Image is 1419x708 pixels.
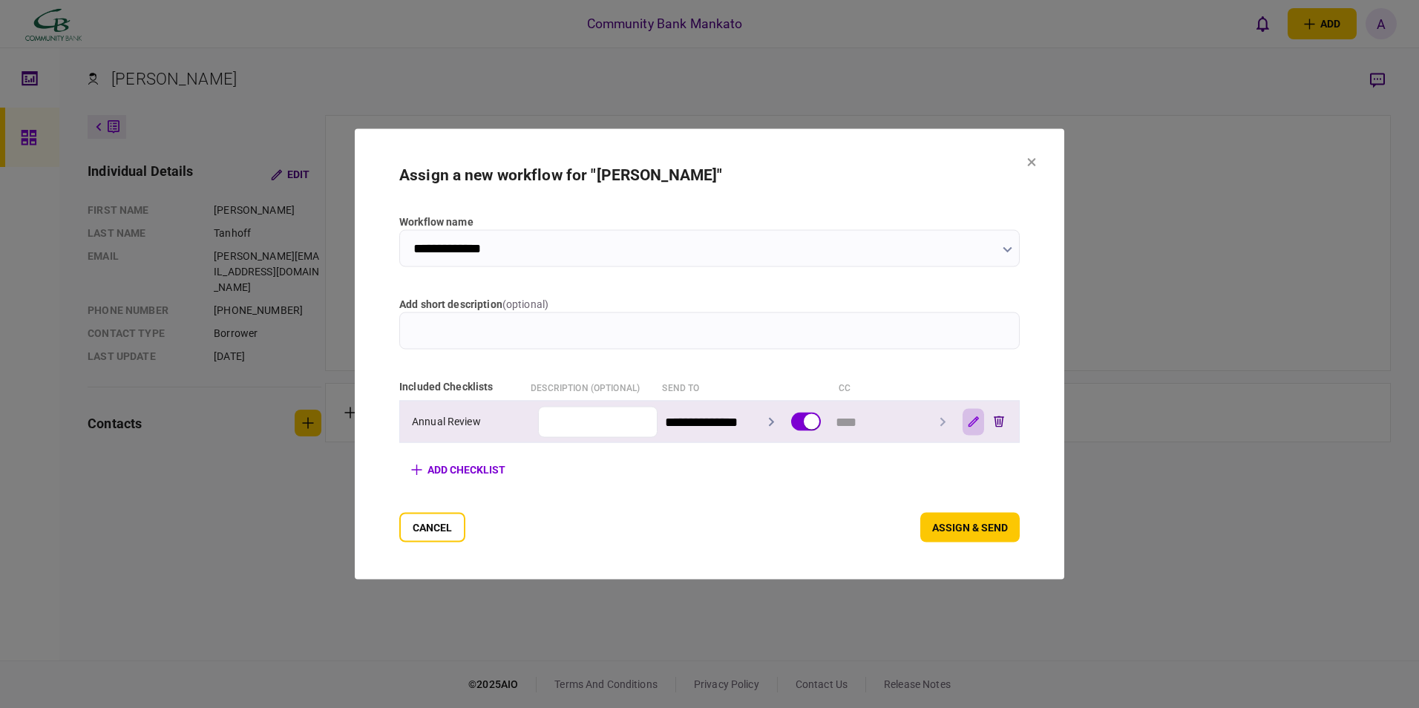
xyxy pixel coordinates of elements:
[531,379,655,395] div: Description (optional)
[399,456,517,483] button: add checklist
[399,312,1020,350] input: add short description
[839,379,963,395] div: cc
[399,513,465,543] button: Cancel
[920,513,1020,543] button: assign & send
[399,379,523,395] div: included checklists
[412,414,531,430] div: Annual Review
[399,214,1020,230] label: Workflow name
[399,230,1020,267] input: Workflow name
[399,166,1020,185] h2: Assign a new workflow for "[PERSON_NAME]"
[662,379,786,395] div: send to
[399,297,1020,312] label: add short description
[502,298,548,310] span: ( optional )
